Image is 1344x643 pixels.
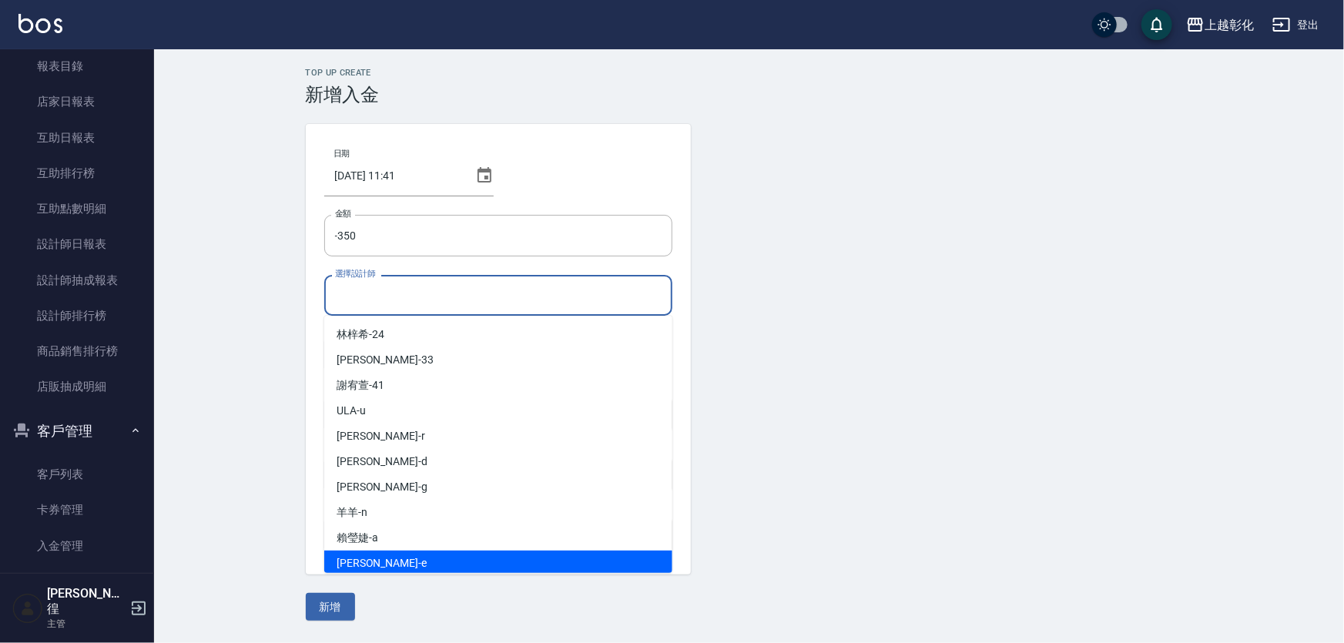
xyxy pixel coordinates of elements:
span: [PERSON_NAME] -r [337,428,425,444]
button: 新增 [306,593,355,621]
a: 互助點數明細 [6,191,148,226]
label: 選擇設計師 [335,268,375,280]
div: 上越彰化 [1205,15,1254,35]
span: 林梓希 -24 [337,327,384,343]
span: 賴瑩婕 -a [337,530,378,546]
a: 設計師日報表 [6,226,148,262]
a: 店家日報表 [6,84,148,119]
span: [PERSON_NAME] -d [337,454,427,470]
a: 互助日報表 [6,120,148,156]
a: 店販抽成明細 [6,369,148,404]
span: ULA -u [337,403,366,419]
img: Logo [18,14,62,33]
a: 入金管理 [6,528,148,564]
span: 謝宥萱 -41 [337,377,384,394]
a: 客戶列表 [6,457,148,492]
button: 客戶管理 [6,411,148,451]
span: [PERSON_NAME] -g [337,479,427,495]
button: 員工及薪資 [6,570,148,610]
button: save [1141,9,1172,40]
a: 設計師抽成報表 [6,263,148,298]
img: Person [12,593,43,624]
h2: Top Up Create [306,68,1193,78]
a: 商品銷售排行榜 [6,333,148,369]
h5: [PERSON_NAME]徨 [47,586,126,617]
a: 卡券管理 [6,492,148,527]
span: [PERSON_NAME] -33 [337,352,434,368]
a: 設計師排行榜 [6,298,148,333]
p: 主管 [47,617,126,631]
h3: 新增入金 [306,84,1193,105]
span: 羊羊 -n [337,504,367,521]
a: 互助排行榜 [6,156,148,191]
button: 上越彰化 [1180,9,1260,41]
label: 金額 [335,208,351,219]
span: [PERSON_NAME] -e [337,555,427,571]
a: 報表目錄 [6,49,148,84]
label: 日期 [333,148,350,159]
button: 登出 [1266,11,1326,39]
